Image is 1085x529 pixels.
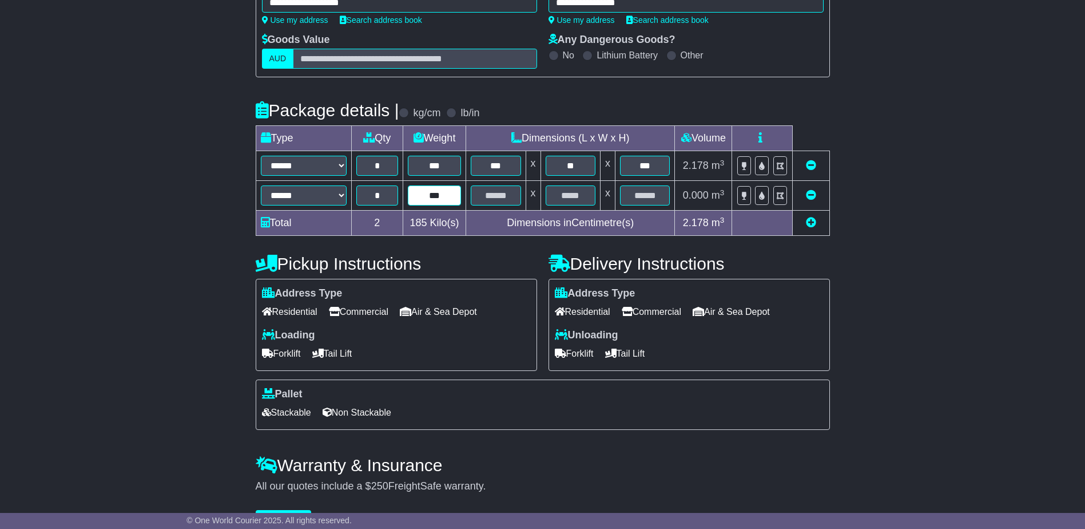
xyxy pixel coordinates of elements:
[712,190,725,201] span: m
[256,254,537,273] h4: Pickup Instructions
[312,345,352,362] span: Tail Lift
[256,101,399,120] h4: Package details |
[403,211,466,236] td: Kilo(s)
[403,126,466,151] td: Weight
[605,345,645,362] span: Tail Lift
[555,329,618,342] label: Unloading
[712,217,725,228] span: m
[683,190,709,201] span: 0.000
[256,126,351,151] td: Type
[683,160,709,171] span: 2.178
[262,34,330,46] label: Goods Value
[549,254,830,273] h4: Delivery Instructions
[806,217,816,228] a: Add new item
[720,159,725,167] sup: 3
[720,188,725,197] sup: 3
[712,160,725,171] span: m
[262,15,328,25] a: Use my address
[262,345,301,362] span: Forklift
[256,456,830,475] h4: Warranty & Insurance
[683,217,709,228] span: 2.178
[720,216,725,224] sup: 3
[622,303,681,321] span: Commercial
[806,160,816,171] a: Remove this item
[555,303,610,321] span: Residential
[256,480,830,493] div: All our quotes include a $ FreightSafe warranty.
[681,50,704,61] label: Other
[186,516,352,525] span: © One World Courier 2025. All rights reserved.
[262,303,317,321] span: Residential
[413,107,440,120] label: kg/cm
[526,181,540,211] td: x
[410,217,427,228] span: 185
[600,151,615,181] td: x
[256,211,351,236] td: Total
[329,303,388,321] span: Commercial
[549,34,675,46] label: Any Dangerous Goods?
[262,388,303,401] label: Pallet
[262,287,343,300] label: Address Type
[555,345,594,362] span: Forklift
[466,211,675,236] td: Dimensions in Centimetre(s)
[262,404,311,421] span: Stackable
[806,190,816,201] a: Remove this item
[549,15,615,25] a: Use my address
[400,303,477,321] span: Air & Sea Depot
[466,126,675,151] td: Dimensions (L x W x H)
[351,211,403,236] td: 2
[371,480,388,492] span: 250
[597,50,658,61] label: Lithium Battery
[555,287,635,300] label: Address Type
[340,15,422,25] a: Search address book
[675,126,732,151] td: Volume
[693,303,770,321] span: Air & Sea Depot
[600,181,615,211] td: x
[323,404,391,421] span: Non Stackable
[460,107,479,120] label: lb/in
[526,151,540,181] td: x
[626,15,709,25] a: Search address book
[563,50,574,61] label: No
[262,329,315,342] label: Loading
[351,126,403,151] td: Qty
[262,49,294,69] label: AUD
